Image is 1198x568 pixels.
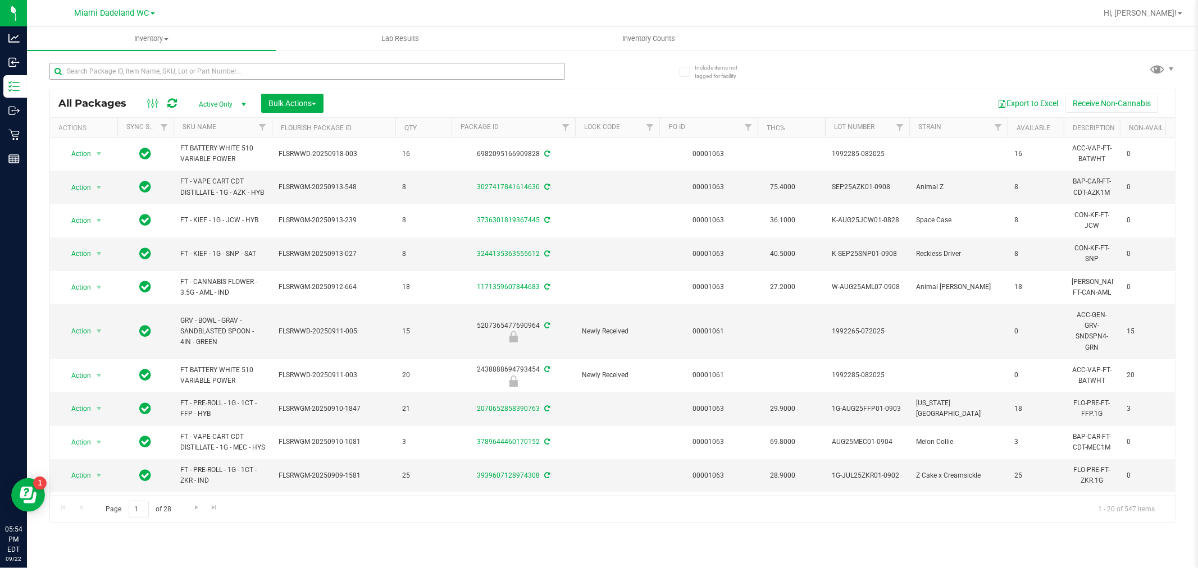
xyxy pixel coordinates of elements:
span: select [92,401,106,416]
span: In Sync [140,468,152,483]
span: 21 [402,404,445,414]
span: 8 [1014,249,1057,259]
span: Page of 28 [96,501,181,518]
span: 75.4000 [764,179,801,195]
div: ACC-VAP-FT-BATWHT [1071,364,1113,387]
span: select [92,213,106,228]
span: 1992285-082025 [832,149,903,159]
a: Filter [989,118,1008,137]
span: Sync from Compliance System [543,216,550,224]
span: 8 [402,182,445,193]
button: Bulk Actions [261,94,324,113]
div: [PERSON_NAME]-FT-CAN-AML [1071,276,1113,299]
span: Action [61,280,92,295]
span: Action [61,468,92,483]
span: 0 [1127,470,1169,481]
a: PO ID [668,123,685,131]
span: FT - PRE-ROLL - 1G - 1CT - ZKR - IND [180,465,265,486]
span: 40.5000 [764,246,801,262]
span: FLSRWGM-20250910-1847 [279,404,389,414]
inline-svg: Outbound [8,105,20,116]
div: FLO-PRE-FT-ZKR.1G [1071,464,1113,487]
span: FLSRWGM-20250910-1081 [279,437,389,447]
span: 0 [1127,182,1169,193]
span: 0 [1014,370,1057,381]
span: select [92,180,106,195]
span: Action [61,246,92,262]
a: 1171359607844683 [477,283,540,291]
span: Include items not tagged for facility [695,63,751,80]
span: 8 [402,249,445,259]
span: 20 [402,370,445,381]
a: THC% [767,124,785,132]
span: 29.9000 [764,401,801,417]
span: Sync from Compliance System [543,365,550,373]
span: In Sync [140,179,152,195]
span: 15 [402,326,445,337]
span: In Sync [140,323,152,339]
a: Inventory [27,27,276,51]
span: Action [61,213,92,228]
span: AUG25MEC01-0904 [832,437,903,447]
span: FT - KIEF - 1G - JCW - HYB [180,215,265,226]
a: Description [1073,124,1115,132]
span: FT - CANNABIS FLOWER - 3.5G - AML - IND [180,277,265,298]
span: 0 [1127,215,1169,226]
span: 16 [402,149,445,159]
div: CON-KF-FT-SNP [1071,242,1113,265]
a: Qty [404,124,417,132]
span: FT - PRE-ROLL - 1G - 1CT - FFP - HYB [180,398,265,419]
span: select [92,280,106,295]
div: FLO-PRE-FT-FFP.1G [1071,397,1113,420]
a: Sync Status [126,123,170,131]
span: Newly Received [582,326,653,337]
inline-svg: Inbound [8,57,20,68]
inline-svg: Reports [8,153,20,164]
span: 16 [1014,149,1057,159]
span: 0 [1014,326,1057,337]
span: Inventory Counts [608,34,691,44]
input: 1 [129,501,149,518]
span: 18 [1014,282,1057,292]
span: 20 [1127,370,1169,381]
span: FLSRWWD-20250911-005 [279,326,389,337]
span: Lab Results [366,34,434,44]
span: Space Case [916,215,1001,226]
a: SKU Name [183,123,216,131]
span: 15 [1127,326,1169,337]
span: Melon Collie [916,437,1001,447]
span: 18 [402,282,445,292]
inline-svg: Retail [8,129,20,140]
div: BAP-CAR-FT-CDT-AZK1M [1071,175,1113,199]
span: All Packages [58,97,138,109]
span: FT - VAPE CART CDT DISTILLATE - 1G - AZK - HYB [180,176,265,198]
a: 00001063 [693,471,725,479]
span: 1G-JUL25ZKR01-0902 [832,470,903,481]
inline-svg: Inventory [8,81,20,92]
a: Lab Results [276,27,525,51]
span: Action [61,401,92,416]
a: Lock Code [584,123,620,131]
span: Sync from Compliance System [543,322,550,329]
span: [US_STATE] [GEOGRAPHIC_DATA] [916,398,1001,419]
a: 00001063 [693,183,725,191]
div: ACC-GEN-GRV-SNDSPN4-GRN [1071,309,1113,354]
span: Action [61,368,92,383]
span: FLSRWWD-20250918-003 [279,149,389,159]
span: 3 [1014,437,1057,447]
p: 09/22 [5,555,22,563]
span: Animal Z [916,182,1001,193]
span: Sync from Compliance System [543,250,550,258]
span: FT - VAPE CART CDT DISTILLATE - 1G - MEC - HYS [180,432,265,453]
span: 0 [1127,282,1169,292]
a: Filter [641,118,659,137]
span: 8 [402,215,445,226]
p: 05:54 PM EDT [5,524,22,555]
span: FT BATTERY WHITE 510 VARIABLE POWER [180,143,265,164]
span: Sync from Compliance System [543,183,550,191]
div: Newly Received [450,331,577,342]
a: Strain [918,123,941,131]
span: 0 [1127,249,1169,259]
a: Available [1017,124,1050,132]
span: Z Cake x Creamsickle [916,470,1001,481]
